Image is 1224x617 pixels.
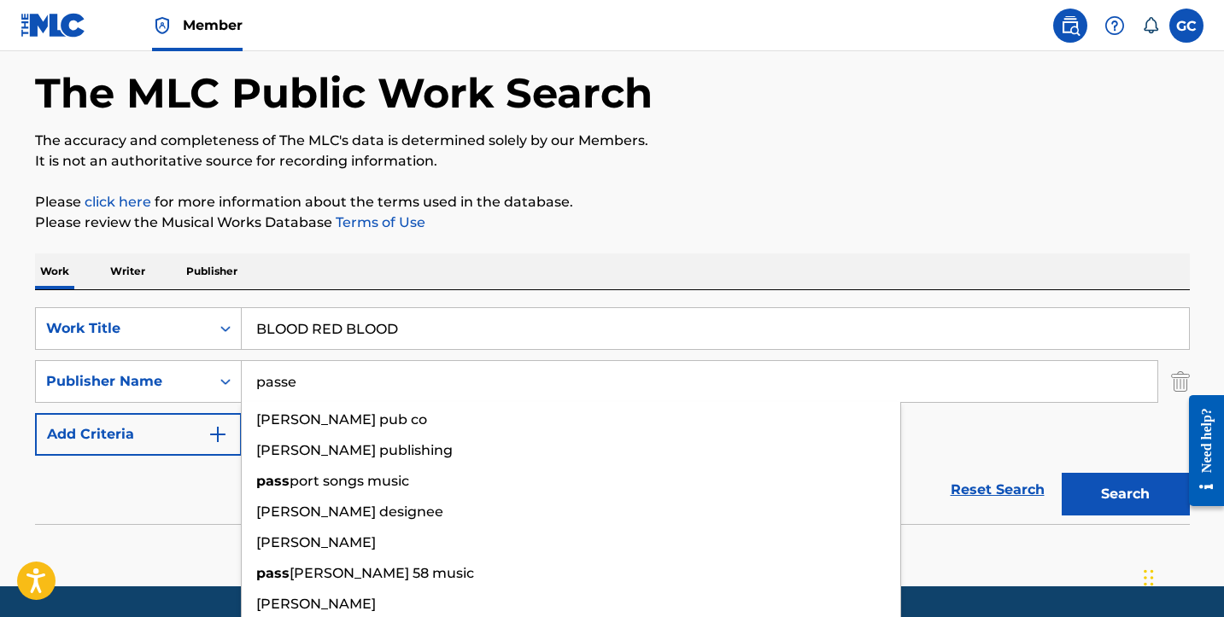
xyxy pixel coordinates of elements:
a: Reset Search [942,471,1053,509]
span: [PERSON_NAME] [256,596,376,612]
span: [PERSON_NAME] [256,534,376,550]
span: [PERSON_NAME] pub co [256,411,427,428]
a: Terms of Use [332,214,425,230]
div: Help [1098,9,1132,43]
button: Search [1062,473,1190,515]
strong: pass [256,473,290,489]
a: Public Search [1053,9,1087,43]
form: Search Form [35,307,1190,524]
span: Member [183,15,243,35]
p: Please for more information about the terms used in the database. [35,192,1190,212]
div: Notifications [1142,17,1159,34]
iframe: Resource Center [1176,381,1224,521]
span: [PERSON_NAME] designee [256,503,443,520]
p: Work [35,253,74,289]
button: Add Criteria [35,413,242,456]
p: Publisher [181,253,243,289]
img: 9d2ae6d4665cec9f34b9.svg [208,424,228,445]
span: port songs music [290,473,409,489]
a: click here [85,194,151,210]
h1: The MLC Public Work Search [35,67,653,119]
span: [PERSON_NAME] publishing [256,442,453,458]
img: search [1060,15,1081,36]
iframe: Chat Widget [1139,535,1224,617]
img: MLC Logo [20,13,86,38]
div: User Menu [1169,9,1204,43]
img: Top Rightsholder [152,15,173,36]
p: Please review the Musical Works Database [35,212,1190,233]
img: help [1104,15,1125,36]
div: Widget de chat [1139,535,1224,617]
p: Writer [105,253,150,289]
img: Delete Criterion [1171,360,1190,403]
p: It is not an authoritative source for recording information. [35,151,1190,172]
strong: pass [256,565,290,581]
div: Publisher Name [46,371,200,392]
div: Work Title [46,318,200,339]
p: The accuracy and completeness of The MLC's data is determined solely by our Members. [35,131,1190,151]
div: Glisser [1144,552,1154,603]
span: [PERSON_NAME] 58 music [290,565,474,581]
